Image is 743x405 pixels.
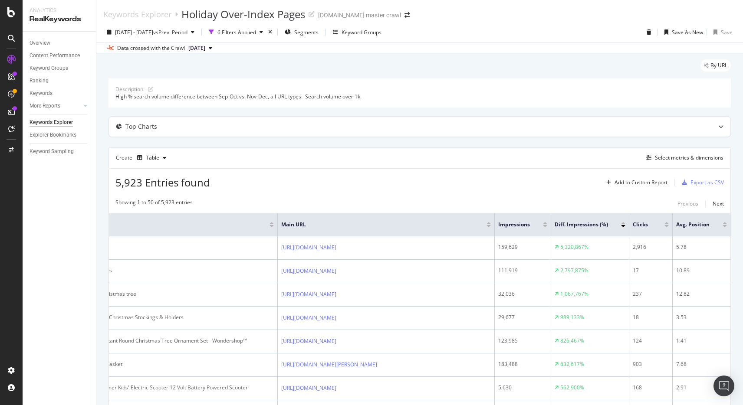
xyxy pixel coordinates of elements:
[721,29,733,36] div: Save
[633,314,669,321] div: 18
[560,314,584,321] div: 989,133%
[115,85,145,93] div: Description:
[710,63,727,68] span: By URL
[281,25,322,39] button: Segments
[676,314,727,321] div: 3.53
[560,290,588,298] div: 1,067,767%
[661,25,703,39] button: Save As New
[30,147,90,156] a: Keyword Sampling
[30,101,60,111] div: More Reports
[117,44,185,52] div: Data crossed with the Crawl
[30,101,81,111] a: More Reports
[188,44,205,52] span: 2024 Dec. 18th
[103,25,198,39] button: [DATE] - [DATE]vsPrev. Period
[30,39,50,48] div: Overview
[281,360,377,369] a: [URL][DOMAIN_NAME][PERSON_NAME]
[30,64,90,73] a: Keyword Groups
[266,28,274,36] div: times
[281,384,336,392] a: [URL][DOMAIN_NAME]
[710,25,733,39] button: Save
[713,376,734,396] div: Open Intercom Messenger
[676,243,727,251] div: 5.78
[498,314,547,321] div: 29,677
[676,337,727,345] div: 1.41
[342,29,381,36] div: Keyword Groups
[498,384,547,392] div: 5,630
[560,337,584,345] div: 826,467%
[64,360,274,368] div: [PERSON_NAME] basket
[655,154,723,161] div: Select metrics & dimensions
[633,243,669,251] div: 2,916
[677,199,698,209] button: Previous
[30,89,90,98] a: Keywords
[146,155,159,160] div: Table
[555,221,608,229] span: Diff. Impressions (%)
[281,314,336,322] a: [URL][DOMAIN_NAME]
[64,314,274,321] div: Stocking Holders : Christmas Stockings & Holders
[134,151,170,165] button: Table
[690,179,724,186] div: Export as CSV
[30,76,49,85] div: Ranking
[676,360,727,368] div: 7.68
[633,384,669,392] div: 168
[64,337,274,345] div: 50ct Shatter-Resistant Round Christmas Tree Ornament Set - Wondershop™
[64,384,274,392] div: Hyper Barbie Jammer Kids' Electric Scooter 12 Volt Battery Powered Scooter
[560,360,584,368] div: 632,617%
[498,221,530,229] span: Impressions
[30,131,90,140] a: Explorer Bookmarks
[498,290,547,298] div: 32,036
[281,221,473,229] span: Main URL
[30,39,90,48] a: Overview
[676,267,727,274] div: 10.89
[498,360,547,368] div: 183,488
[603,176,667,189] button: Add to Custom Report
[115,199,193,209] div: Showing 1 to 50 of 5,923 entries
[498,337,547,345] div: 123,985
[676,290,727,298] div: 12.82
[281,337,336,346] a: [URL][DOMAIN_NAME]
[281,290,336,299] a: [URL][DOMAIN_NAME]
[64,290,274,298] div: grand duchess christmas tree
[615,180,667,185] div: Add to Custom Report
[560,243,588,251] div: 5,320,867%
[633,290,669,298] div: 237
[217,29,256,36] div: 6 Filters Applied
[64,243,274,251] div: sephora gift card
[498,243,547,251] div: 159,629
[672,29,703,36] div: Save As New
[30,7,89,14] div: Analytics
[30,51,90,60] a: Content Performance
[30,118,90,127] a: Keywords Explorer
[30,64,68,73] div: Keyword Groups
[64,267,274,274] div: Sale : Transformers
[643,153,723,163] button: Select metrics & dimensions
[30,14,89,24] div: RealKeywords
[153,29,187,36] span: vs Prev. Period
[678,176,724,189] button: Export as CSV
[676,221,710,229] span: Avg. Position
[64,221,256,229] span: First H1
[116,151,170,165] div: Create
[404,12,410,18] div: arrow-right-arrow-left
[30,147,74,156] div: Keyword Sampling
[115,175,210,189] span: 5,923 Entries found
[633,267,669,274] div: 17
[30,89,53,98] div: Keywords
[181,7,305,22] div: Holiday Over-Index Pages
[30,51,80,60] div: Content Performance
[560,384,584,392] div: 562,900%
[281,243,336,252] a: [URL][DOMAIN_NAME]
[103,10,171,19] a: Keywords Explorer
[700,59,731,72] div: legacy label
[281,267,336,275] a: [URL][DOMAIN_NAME]
[205,25,266,39] button: 6 Filters Applied
[125,122,157,131] div: Top Charts
[115,29,153,36] span: [DATE] - [DATE]
[633,221,651,229] span: Clicks
[318,11,401,20] div: [DOMAIN_NAME] master crawl
[185,43,216,53] button: [DATE]
[498,267,547,274] div: 111,919
[677,200,698,207] div: Previous
[713,200,724,207] div: Next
